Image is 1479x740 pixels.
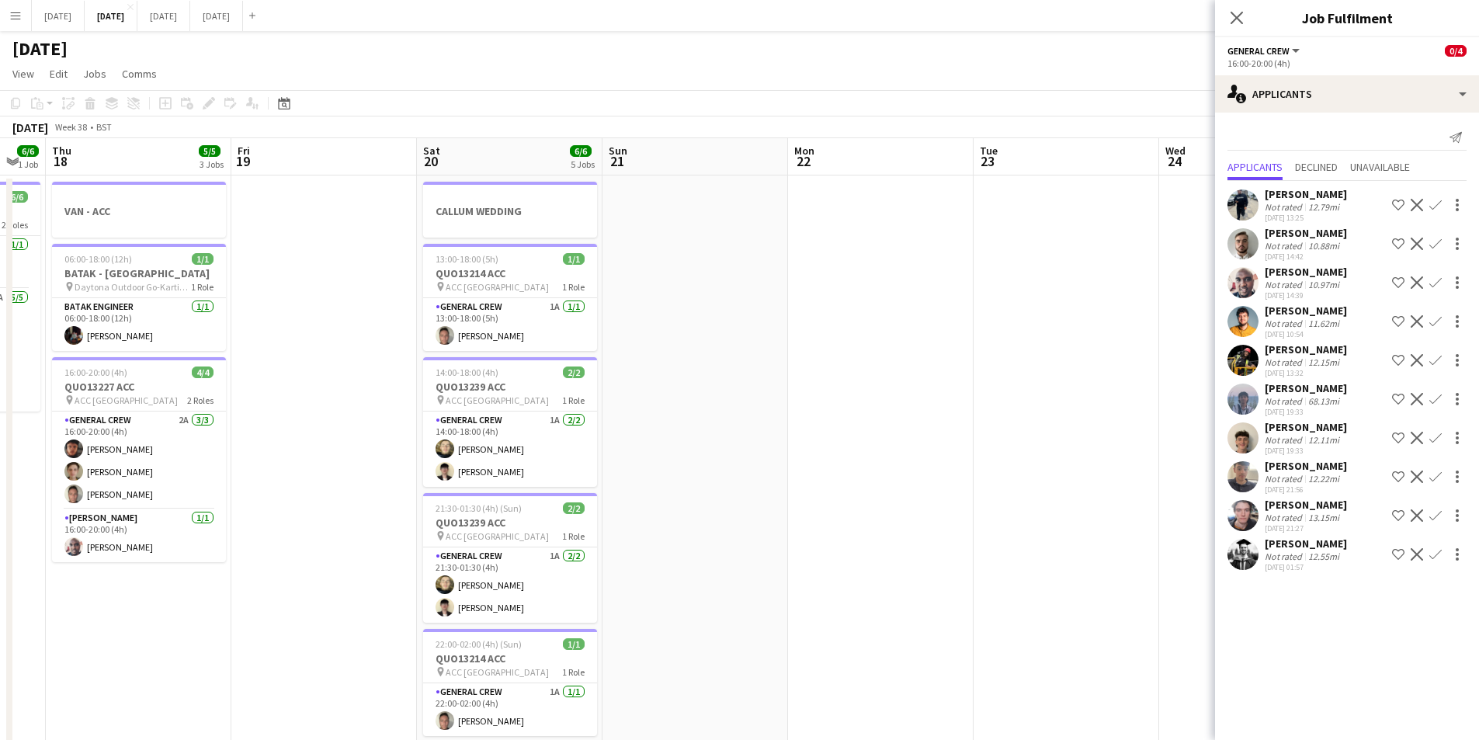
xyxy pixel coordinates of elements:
[1265,551,1305,562] div: Not rated
[423,144,440,158] span: Sat
[50,67,68,81] span: Edit
[1265,187,1347,201] div: [PERSON_NAME]
[1215,8,1479,28] h3: Job Fulfilment
[570,145,592,157] span: 6/6
[6,191,28,203] span: 6/6
[423,516,597,530] h3: QUO13239 ACC
[423,493,597,623] app-job-card: 21:30-01:30 (4h) (Sun)2/2QUO13239 ACC ACC [GEOGRAPHIC_DATA]1 RoleGeneral Crew1A2/221:30-01:30 (4h...
[52,144,71,158] span: Thu
[423,357,597,487] div: 14:00-18:00 (4h)2/2QUO13239 ACC ACC [GEOGRAPHIC_DATA]1 RoleGeneral Crew1A2/214:00-18:00 (4h)[PERS...
[436,502,522,514] span: 21:30-01:30 (4h) (Sun)
[423,412,597,487] app-card-role: General Crew1A2/214:00-18:00 (4h)[PERSON_NAME][PERSON_NAME]
[32,1,85,31] button: [DATE]
[1265,252,1347,262] div: [DATE] 14:42
[1305,473,1342,485] div: 12.22mi
[446,281,549,293] span: ACC [GEOGRAPHIC_DATA]
[423,266,597,280] h3: QUO13214 ACC
[794,144,814,158] span: Mon
[1305,356,1342,368] div: 12.15mi
[1445,45,1467,57] span: 0/4
[52,244,226,351] app-job-card: 06:00-18:00 (12h)1/1BATAK - [GEOGRAPHIC_DATA] Daytona Outdoor Go-Karting | [PERSON_NAME], [GEOGRA...
[1265,226,1347,240] div: [PERSON_NAME]
[192,253,214,265] span: 1/1
[980,144,998,158] span: Tue
[52,298,226,351] app-card-role: BATAK ENGINEER1/106:00-18:00 (12h)[PERSON_NAME]
[83,67,106,81] span: Jobs
[423,629,597,736] app-job-card: 22:00-02:00 (4h) (Sun)1/1QUO13214 ACC ACC [GEOGRAPHIC_DATA]1 RoleGeneral Crew1A1/122:00-02:00 (4h...
[446,666,549,678] span: ACC [GEOGRAPHIC_DATA]
[423,182,597,238] div: CALLUM WEDDING
[1227,57,1467,69] div: 16:00-20:00 (4h)
[238,144,250,158] span: Fri
[562,394,585,406] span: 1 Role
[64,367,127,378] span: 16:00-20:00 (4h)
[1265,342,1347,356] div: [PERSON_NAME]
[1265,279,1305,290] div: Not rated
[1265,485,1347,495] div: [DATE] 21:56
[1215,75,1479,113] div: Applicants
[446,394,549,406] span: ACC [GEOGRAPHIC_DATA]
[1265,537,1347,551] div: [PERSON_NAME]
[1305,279,1342,290] div: 10.97mi
[137,1,190,31] button: [DATE]
[1265,318,1305,329] div: Not rated
[1305,551,1342,562] div: 12.55mi
[423,204,597,218] h3: CALLUM WEDDING
[192,367,214,378] span: 4/4
[1265,473,1305,485] div: Not rated
[1265,562,1347,572] div: [DATE] 01:57
[1265,434,1305,446] div: Not rated
[1265,329,1347,339] div: [DATE] 10:54
[423,298,597,351] app-card-role: General Crew1A1/113:00-18:00 (5h)[PERSON_NAME]
[1305,318,1342,329] div: 11.62mi
[446,530,549,542] span: ACC [GEOGRAPHIC_DATA]
[122,67,157,81] span: Comms
[436,638,522,650] span: 22:00-02:00 (4h) (Sun)
[1305,512,1342,523] div: 13.15mi
[1227,45,1290,57] span: General Crew
[1265,304,1347,318] div: [PERSON_NAME]
[52,380,226,394] h3: QUO13227 ACC
[792,152,814,170] span: 22
[75,281,191,293] span: Daytona Outdoor Go-Karting | [PERSON_NAME], [GEOGRAPHIC_DATA], [GEOGRAPHIC_DATA][PERSON_NAME][PER...
[423,651,597,665] h3: QUO13214 ACC
[52,266,226,280] h3: BATAK - [GEOGRAPHIC_DATA]
[562,530,585,542] span: 1 Role
[1265,240,1305,252] div: Not rated
[563,367,585,378] span: 2/2
[421,152,440,170] span: 20
[1295,162,1338,172] span: Declined
[1265,512,1305,523] div: Not rated
[18,158,38,170] div: 1 Job
[187,394,214,406] span: 2 Roles
[17,145,39,157] span: 6/6
[200,158,224,170] div: 3 Jobs
[1265,395,1305,407] div: Not rated
[51,121,90,133] span: Week 38
[52,357,226,562] app-job-card: 16:00-20:00 (4h)4/4QUO13227 ACC ACC [GEOGRAPHIC_DATA]2 RolesGeneral Crew2A3/316:00-20:00 (4h)[PER...
[1265,368,1347,378] div: [DATE] 13:32
[606,152,627,170] span: 21
[977,152,998,170] span: 23
[191,281,214,293] span: 1 Role
[1305,201,1342,213] div: 12.79mi
[52,182,226,238] app-job-card: VAN - ACC
[235,152,250,170] span: 19
[571,158,595,170] div: 5 Jobs
[6,64,40,84] a: View
[85,1,137,31] button: [DATE]
[563,253,585,265] span: 1/1
[1265,446,1347,456] div: [DATE] 19:33
[1265,290,1347,301] div: [DATE] 14:39
[1265,523,1347,533] div: [DATE] 21:27
[1227,45,1302,57] button: General Crew
[563,638,585,650] span: 1/1
[77,64,113,84] a: Jobs
[12,120,48,135] div: [DATE]
[12,37,68,61] h1: [DATE]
